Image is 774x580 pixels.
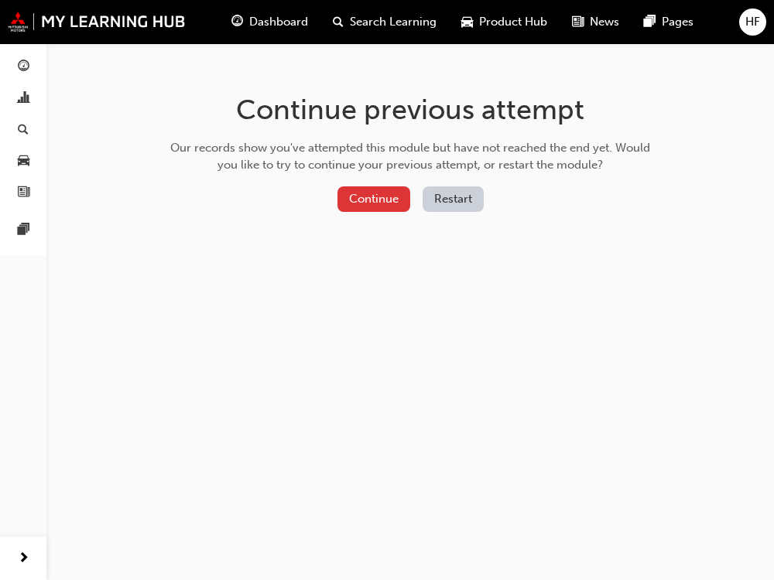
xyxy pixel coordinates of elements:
[18,186,29,200] span: news-icon
[350,13,437,31] span: Search Learning
[18,60,29,74] span: guage-icon
[18,223,29,237] span: pages-icon
[8,12,186,32] img: mmal
[165,139,656,174] div: Our records show you've attempted this module but have not reached the end yet. Would you like to...
[165,93,656,127] h1: Continue previous attempt
[572,12,584,32] span: news-icon
[479,13,547,31] span: Product Hub
[320,6,449,38] a: search-iconSearch Learning
[249,13,308,31] span: Dashboard
[560,6,632,38] a: news-iconNews
[632,6,706,38] a: pages-iconPages
[745,13,760,31] span: HF
[449,6,560,38] a: car-iconProduct Hub
[461,12,473,32] span: car-icon
[18,123,29,137] span: search-icon
[644,12,656,32] span: pages-icon
[18,549,29,568] span: next-icon
[219,6,320,38] a: guage-iconDashboard
[739,9,766,36] button: HF
[18,155,29,169] span: car-icon
[662,13,694,31] span: Pages
[337,186,410,212] button: Continue
[18,92,29,106] span: chart-icon
[231,12,243,32] span: guage-icon
[590,13,619,31] span: News
[423,186,484,212] button: Restart
[333,12,344,32] span: search-icon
